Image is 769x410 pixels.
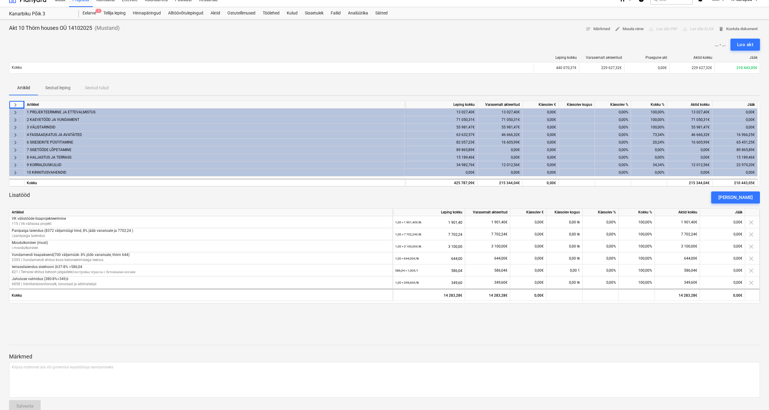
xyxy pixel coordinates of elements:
[405,139,477,146] div: 82 057,23€
[327,7,344,19] div: Failid
[595,139,631,146] div: 0,00%
[129,7,164,19] a: Hinnapäringud
[12,101,19,109] span: keyboard_arrow_right
[615,26,644,33] span: Muuda nime
[655,252,700,264] div: 644,00€
[510,289,546,301] div: 0,00€
[27,139,402,146] div: 6 SISESEINTE PÜSTITAMINE
[395,245,421,248] small: 1,00 × 3 100,00€ / tk
[12,116,19,124] span: keyboard_arrow_right
[619,240,655,252] div: 100,00%
[393,209,465,216] div: Leping kokku
[595,131,631,139] div: 0,00%
[79,7,100,19] a: Eelarve7
[12,216,390,221] p: VK välistööde lisaprojekteerimine
[9,191,30,203] p: Lisatööd
[465,228,510,240] div: 7 702,24€
[712,154,758,161] div: 15 189,46€
[477,146,523,154] div: 0,00€
[595,161,631,169] div: 0,00%
[619,264,655,276] div: 100,00%
[395,216,462,229] div: 1 901,40
[465,289,510,301] div: 14 283,28€
[700,264,745,276] div: 0,00€
[667,179,712,186] div: 215 344,04€
[164,7,207,19] div: Alltöövõtulepingud
[712,131,758,139] div: 16 966,25€
[669,63,714,73] div: 229 627,32€
[655,228,700,240] div: 7 702,24€
[712,161,758,169] div: 22 970,20€
[700,289,745,301] div: 0,00€
[667,101,712,109] div: Aktid kokku
[583,24,612,34] button: Märkmed
[92,24,120,32] p: ( Mustand )
[667,146,712,154] div: 0,00€
[583,209,619,216] div: Käesolev %
[718,194,753,201] div: [PERSON_NAME]
[627,55,667,60] div: Praegune akt
[655,240,700,252] div: 3 100,00€
[95,9,102,13] span: 7
[12,154,19,161] span: keyboard_arrow_right
[12,65,22,70] p: Kokku
[523,124,559,131] div: 0,00€
[12,270,390,275] p: 821 | Terrassi ehitus betoon jalgadele/постройка терассы с бетонными ногами
[395,264,462,277] div: 586,04
[655,264,700,276] div: 586,04€
[700,209,745,216] div: Jääk
[712,116,758,124] div: 0,00€
[523,169,559,176] div: 0,00€
[716,24,760,34] button: Kustuta dokument
[393,289,465,301] div: 14 283,28€
[477,116,523,124] div: 71 050,31€
[9,209,393,216] div: Artikkel
[712,179,758,186] div: 210 443,05€
[24,179,405,186] div: Kokku
[405,116,477,124] div: 71 050,31€
[667,154,712,161] div: 0,00€
[100,7,129,19] a: Tellija leping
[12,257,390,263] p: 2393 | Vundamendi ehitus koos betoneerimisega teenus.
[395,269,418,272] small: 586,04 × 1,00€ / 1
[12,245,390,251] p: | moodulkorsten
[667,116,712,124] div: 71 050,31€
[546,252,583,264] div: 0,00 tk
[405,101,477,109] div: Leping kokku
[583,216,619,228] div: 0,00%
[510,264,546,276] div: 0,00€
[12,147,19,154] span: keyboard_arrow_right
[12,276,390,282] p: Jahutuse valmidus (380-8%=349,6
[477,169,523,176] div: 0,00€
[207,7,224,19] a: Aktid
[536,55,577,60] div: Leping kokku
[45,85,70,91] p: Seotud leping
[624,63,669,73] div: 0,00€
[619,209,655,216] div: Kokku %
[712,146,758,154] div: 89 865,89€
[510,209,546,216] div: Käesolev €
[395,281,419,284] small: 1,00 × 349,60€ / tk
[715,42,726,47] div: ... - ...
[655,216,700,228] div: 1 901,40€
[27,116,402,123] div: 2 KAEVETÖÖD JA VUNDAMENT
[546,264,583,276] div: 0,00 1
[546,276,583,289] div: 0,00 tk
[523,154,559,161] div: 0,00€
[523,116,559,124] div: 0,00€
[9,353,760,360] p: Märkmed
[739,381,769,410] iframe: Chat Widget
[477,109,523,116] div: 13 027,40€
[523,101,559,109] div: Käesolev €
[27,169,402,176] div: 10 KINNITUSVAHENDID
[700,240,745,252] div: 0,00€
[667,169,712,176] div: 0,00€
[405,146,477,154] div: 89 865,89€
[559,101,595,109] div: Käesolev kogus
[523,131,559,139] div: 0,00€
[579,63,624,73] div: 229 627,32€
[12,240,390,245] p: Moodulkorsten (must)
[405,161,477,169] div: 34 982,76€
